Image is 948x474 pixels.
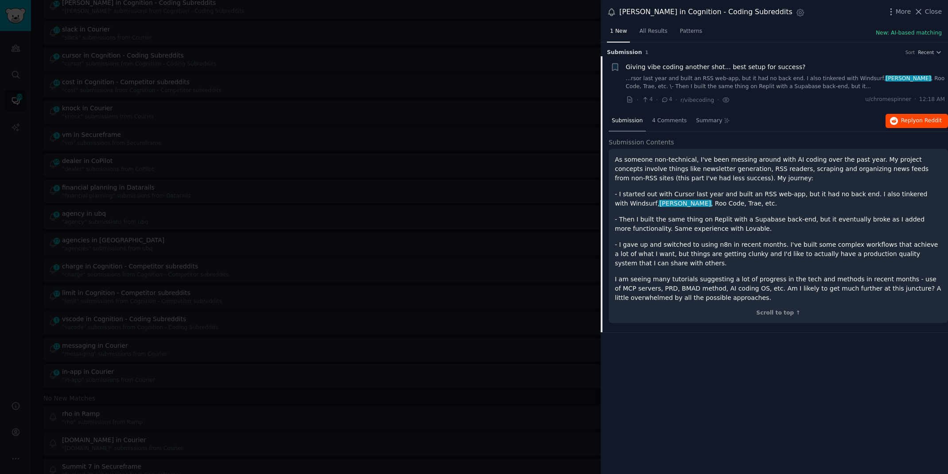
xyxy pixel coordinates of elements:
div: Scroll to top ↑ [615,309,942,317]
p: - Then I built the same thing on Replit with a Supabase back-end, but it eventually broke as I ad... [615,215,942,233]
span: Submission [607,49,642,57]
span: · [656,95,658,105]
button: New: AI-based matching [876,29,942,37]
span: Close [925,7,942,16]
span: 4 Comments [652,117,687,125]
button: Replyon Reddit [886,114,948,128]
button: Recent [918,49,942,55]
span: 1 New [610,27,627,35]
span: 4 [661,96,672,104]
p: - I gave up and switched to using n8n in recent months. I've built some complex workflows that ac... [615,240,942,268]
p: - I started out with Cursor last year and built an RSS web-app, but it had no back end. I also ti... [615,190,942,208]
span: u/chromespinner [865,96,911,104]
a: Giving vibe coding another shot... best setup for success? [626,62,806,72]
span: 1 [645,50,648,55]
span: · [914,96,916,104]
span: More [896,7,911,16]
a: 1 New [607,24,630,43]
span: · [717,95,719,105]
button: More [886,7,911,16]
a: ...rsor last year and built an RSS web-app, but it had no back end. I also tinkered with Windsurf... [626,75,945,90]
span: on Reddit [916,117,942,124]
a: All Results [636,24,670,43]
span: r/vibecoding [680,97,714,103]
button: Close [914,7,942,16]
a: Patterns [677,24,705,43]
span: Patterns [680,27,702,35]
div: Sort [905,49,915,55]
p: I am seeing many tutorials suggesting a lot of progress in the tech and methods in recent months ... [615,275,942,303]
span: [PERSON_NAME] [659,200,712,207]
div: [PERSON_NAME] in Cognition - Coding Subreddits [619,7,793,18]
span: Summary [696,117,722,125]
span: Submission Contents [609,138,674,147]
span: 12:18 AM [919,96,945,104]
span: 4 [641,96,653,104]
span: · [637,95,638,105]
span: Recent [918,49,934,55]
p: As someone non-technical, I've been messing around with AI coding over the past year. My project ... [615,155,942,183]
span: · [676,95,677,105]
span: Reply [901,117,942,125]
span: [PERSON_NAME] [885,75,932,82]
span: Submission [612,117,643,125]
span: All Results [639,27,667,35]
